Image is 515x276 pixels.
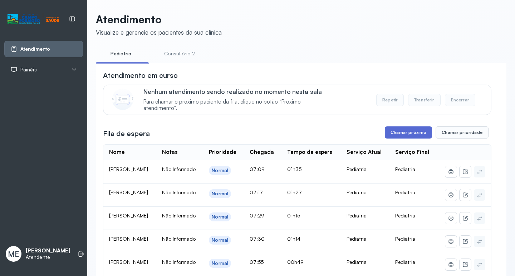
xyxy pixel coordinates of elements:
span: Não Informado [162,212,196,219]
span: 00h49 [287,259,304,265]
p: Atendimento [96,13,222,26]
span: 07:55 [250,259,264,265]
div: Pediatria [347,166,384,172]
div: Serviço Atual [347,149,382,156]
span: [PERSON_NAME] [109,166,148,172]
span: Pediatria [395,212,415,219]
h3: Atendimento em curso [103,70,178,80]
span: 01h35 [287,166,301,172]
span: Atendimento [20,46,50,52]
div: Nome [109,149,125,156]
div: Normal [212,237,228,243]
div: Normal [212,260,228,266]
button: Encerrar [445,94,475,106]
span: Pediatria [395,259,415,265]
button: Transferir [408,94,441,106]
a: Consultório 2 [154,48,205,60]
h3: Fila de espera [103,129,150,139]
div: Serviço Final [395,149,429,156]
div: Normal [212,191,228,197]
span: 07:30 [250,236,265,242]
span: [PERSON_NAME] [109,189,148,195]
p: [PERSON_NAME] [26,247,70,254]
span: 07:17 [250,189,263,195]
span: Pediatria [395,166,415,172]
p: Atendente [26,254,70,260]
div: Pediatria [347,236,384,242]
span: [PERSON_NAME] [109,212,148,219]
span: 01h14 [287,236,300,242]
span: 07:29 [250,212,264,219]
div: Tempo de espera [287,149,333,156]
p: Nenhum atendimento sendo realizado no momento nesta sala [143,88,333,95]
div: Chegada [250,149,274,156]
img: Imagem de CalloutCard [112,89,133,110]
div: Pediatria [347,189,384,196]
span: Painéis [20,67,37,73]
button: Chamar prioridade [436,126,489,139]
span: Pediatria [395,189,415,195]
div: Pediatria [347,212,384,219]
div: Normal [212,214,228,220]
span: Não Informado [162,236,196,242]
div: Notas [162,149,177,156]
span: Para chamar o próximo paciente da fila, clique no botão “Próximo atendimento”. [143,99,333,112]
span: Não Informado [162,259,196,265]
span: Pediatria [395,236,415,242]
a: Atendimento [10,45,77,52]
span: Não Informado [162,166,196,172]
span: [PERSON_NAME] [109,259,148,265]
span: 07:09 [250,166,265,172]
div: Pediatria [347,259,384,265]
div: Normal [212,167,228,174]
span: Não Informado [162,189,196,195]
span: 01h27 [287,189,302,195]
div: Visualize e gerencie os pacientes da sua clínica [96,29,222,36]
span: [PERSON_NAME] [109,236,148,242]
button: Repetir [376,94,404,106]
div: Prioridade [209,149,236,156]
a: Pediatria [96,48,146,60]
span: 01h15 [287,212,300,219]
button: Chamar próximo [385,126,432,139]
img: Logotipo do estabelecimento [8,13,59,25]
